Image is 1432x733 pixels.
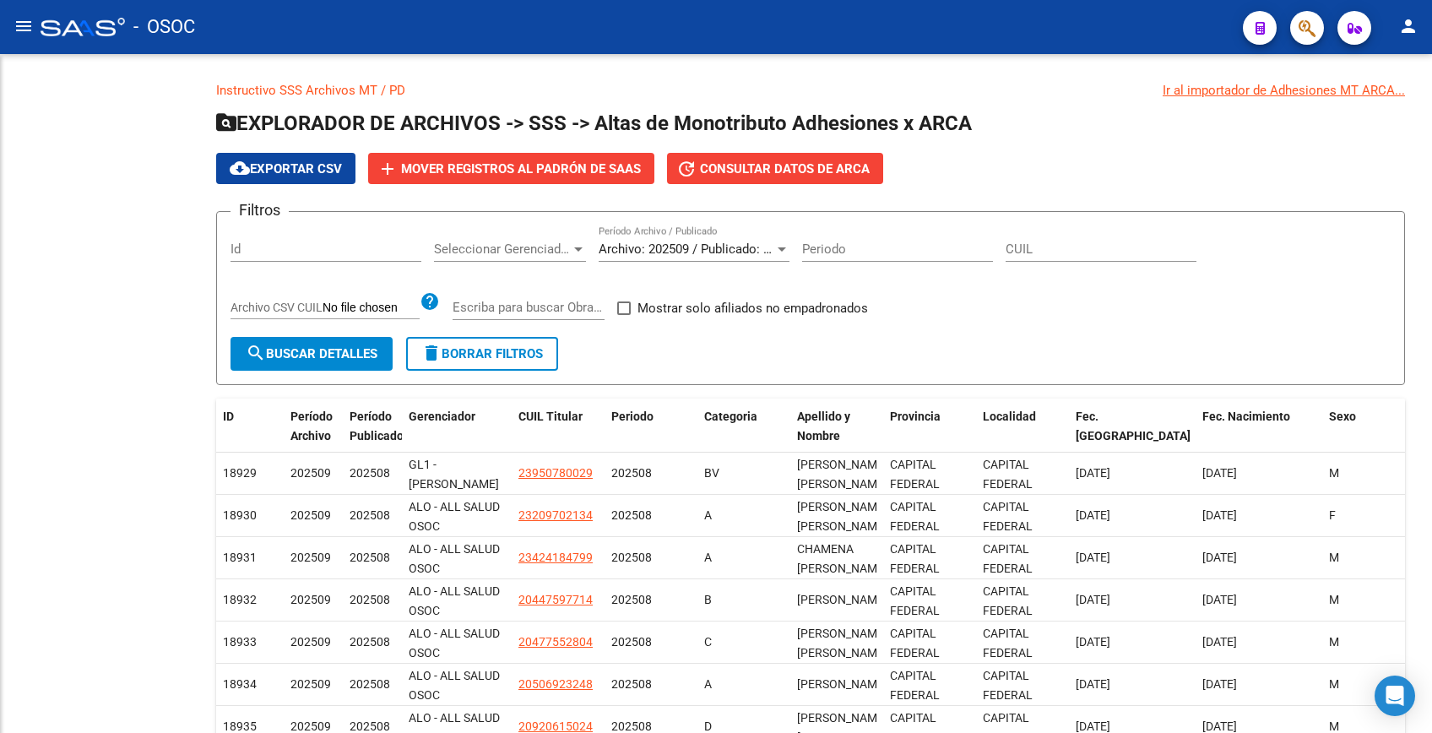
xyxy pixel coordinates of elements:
datatable-header-cell: Período Archivo [284,399,343,473]
datatable-header-cell: CUIL Titular [512,399,605,473]
span: 202509 [290,551,331,564]
span: ALO - ALL SALUD OSOC [409,500,500,533]
span: 18935 [223,719,257,733]
span: D [704,719,712,733]
mat-icon: person [1398,16,1418,36]
span: 202509 [290,466,331,480]
span: M [1329,635,1339,649]
span: CHAMENA [PERSON_NAME] [797,542,887,575]
span: 20477552804 [518,635,593,649]
span: CAPITAL FEDERAL [983,669,1033,702]
span: 202508 [350,677,390,691]
span: Seleccionar Gerenciador [434,242,571,257]
h3: Filtros [231,198,289,222]
span: CAPITAL FEDERAL [890,500,940,533]
span: Archivo: 202509 / Publicado: 202508 [599,242,804,257]
span: 202508 [611,635,652,649]
span: [PERSON_NAME] [797,677,887,691]
span: 202508 [350,551,390,564]
span: 202509 [290,593,331,606]
datatable-header-cell: Fec. Alta [1069,399,1196,473]
span: Fec. [GEOGRAPHIC_DATA] [1076,410,1191,443]
span: [DATE] [1202,466,1237,480]
button: Borrar Filtros [406,337,558,371]
span: [PERSON_NAME] [797,593,887,606]
span: ALO - ALL SALUD OSOC [409,584,500,617]
button: Consultar datos de ARCA [667,153,883,184]
span: 18929 [223,466,257,480]
span: Período Archivo [290,410,333,443]
span: [PERSON_NAME] [PERSON_NAME] [797,458,887,491]
span: GL1 - [PERSON_NAME] [409,458,499,491]
button: Exportar CSV [216,153,355,184]
span: [DATE] [1076,466,1110,480]
span: C [704,635,712,649]
span: [DATE] [1076,719,1110,733]
span: [DATE] [1202,593,1237,606]
span: A [704,677,712,691]
mat-icon: add [377,159,398,179]
span: CAPITAL FEDERAL [983,542,1033,575]
span: BV [704,466,719,480]
span: 23950780029 [518,466,593,480]
datatable-header-cell: Apellido y Nombre [790,399,883,473]
span: 20920615024 [518,719,593,733]
datatable-header-cell: Período Publicado [343,399,402,473]
span: 202509 [290,635,331,649]
datatable-header-cell: Gerenciador [402,399,512,473]
span: 202509 [290,719,331,733]
span: Localidad [983,410,1036,423]
span: 18931 [223,551,257,564]
span: ID [223,410,234,423]
span: Mover registros al PADRÓN de SAAS [401,161,641,176]
span: M [1329,719,1339,733]
span: Apellido y Nombre [797,410,850,443]
span: CAPITAL FEDERAL [890,458,940,491]
div: Ir al importador de Adhesiones MT ARCA... [1163,81,1405,100]
span: ALO - ALL SALUD OSOC [409,542,500,575]
span: 202508 [611,593,652,606]
span: ALO - ALL SALUD OSOC [409,669,500,702]
mat-icon: cloud_download [230,158,250,178]
span: 202508 [611,551,652,564]
span: - OSOC [133,8,195,46]
span: [DATE] [1076,677,1110,691]
span: 18934 [223,677,257,691]
span: M [1329,593,1339,606]
span: CUIL Titular [518,410,583,423]
span: 202508 [611,466,652,480]
span: [DATE] [1202,508,1237,522]
span: 202509 [290,508,331,522]
span: Exportar CSV [230,161,342,176]
span: 202508 [611,677,652,691]
span: 202509 [290,677,331,691]
datatable-header-cell: Provincia [883,399,976,473]
span: 202508 [611,719,652,733]
span: Categoria [704,410,757,423]
span: [DATE] [1202,635,1237,649]
datatable-header-cell: Categoria [697,399,790,473]
span: Mostrar solo afiliados no empadronados [637,298,868,318]
span: 23424184799 [518,551,593,564]
mat-icon: help [420,291,440,312]
span: 20506923248 [518,677,593,691]
mat-icon: menu [14,16,34,36]
span: 202508 [350,635,390,649]
span: M [1329,551,1339,564]
span: 23209702134 [518,508,593,522]
span: Provincia [890,410,941,423]
span: Buscar Detalles [246,346,377,361]
span: 18932 [223,593,257,606]
datatable-header-cell: Periodo [605,399,697,473]
datatable-header-cell: Localidad [976,399,1069,473]
span: F [1329,508,1336,522]
span: Archivo CSV CUIL [231,301,323,314]
span: Borrar Filtros [421,346,543,361]
span: [PERSON_NAME] [PERSON_NAME] [797,627,887,660]
span: 18930 [223,508,257,522]
span: [DATE] [1202,677,1237,691]
mat-icon: search [246,343,266,363]
span: Gerenciador [409,410,475,423]
span: CAPITAL FEDERAL [890,584,940,617]
span: [DATE] [1076,635,1110,649]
